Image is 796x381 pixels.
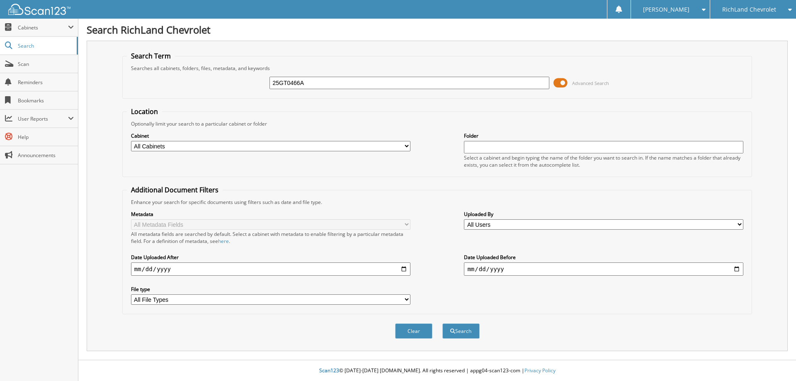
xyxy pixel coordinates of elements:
iframe: Chat Widget [755,341,796,381]
div: Select a cabinet and begin typing the name of the folder you want to search in. If the name match... [464,154,743,168]
label: Cabinet [131,132,410,139]
span: Advanced Search [572,80,609,86]
span: Help [18,133,74,141]
span: Search [18,42,73,49]
div: Enhance your search for specific documents using filters such as date and file type. [127,199,748,206]
h1: Search RichLand Chevrolet [87,23,788,36]
a: here [218,238,229,245]
label: Uploaded By [464,211,743,218]
span: Scan [18,61,74,68]
legend: Location [127,107,162,116]
span: Reminders [18,79,74,86]
span: Bookmarks [18,97,74,104]
div: All metadata fields are searched by default. Select a cabinet with metadata to enable filtering b... [131,231,410,245]
span: Announcements [18,152,74,159]
legend: Additional Document Filters [127,185,223,194]
legend: Search Term [127,51,175,61]
button: Search [442,323,480,339]
button: Clear [395,323,432,339]
div: © [DATE]-[DATE] [DOMAIN_NAME]. All rights reserved | appg04-scan123-com | [78,361,796,381]
div: Searches all cabinets, folders, files, metadata, and keywords [127,65,748,72]
label: Folder [464,132,743,139]
input: end [464,262,743,276]
label: Metadata [131,211,410,218]
label: File type [131,286,410,293]
span: [PERSON_NAME] [643,7,689,12]
label: Date Uploaded After [131,254,410,261]
span: User Reports [18,115,68,122]
a: Privacy Policy [524,367,556,374]
input: start [131,262,410,276]
label: Date Uploaded Before [464,254,743,261]
div: Optionally limit your search to a particular cabinet or folder [127,120,748,127]
img: scan123-logo-white.svg [8,4,70,15]
span: Cabinets [18,24,68,31]
span: Scan123 [319,367,339,374]
span: RichLand Chevrolet [722,7,776,12]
